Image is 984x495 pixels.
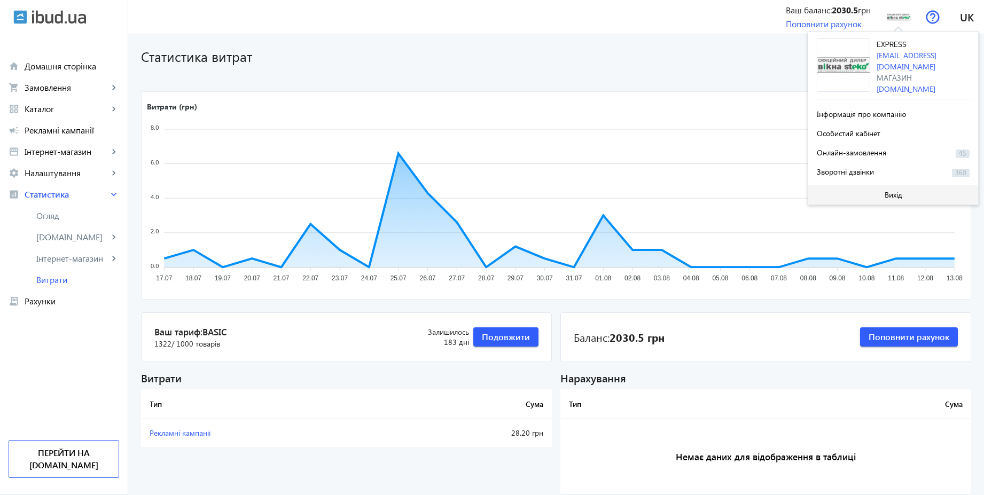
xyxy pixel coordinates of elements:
[151,194,159,200] tspan: 4.0
[926,10,940,24] img: help.svg
[786,18,862,29] a: Поповнити рахунок
[36,210,119,221] span: Огляд
[877,50,936,72] a: [EMAIL_ADDRESS][DOMAIN_NAME]
[9,82,19,93] mat-icon: shopping_cart
[817,167,874,177] span: Зворотні дзвінки
[9,296,19,307] mat-icon: receipt_long
[147,101,197,112] text: Витрати (грн)
[302,275,318,282] tspan: 22.07
[813,161,974,180] button: Зворотні дзвінки360
[202,326,227,337] span: Basic
[36,274,119,285] span: Витрати
[25,125,119,136] span: Рекламні кампанії
[108,146,119,157] mat-icon: keyboard_arrow_right
[482,331,530,343] span: Подовжити
[560,419,971,495] h3: Немає даних для відображення в таблиці
[952,169,970,177] span: 360
[154,339,220,349] span: 1322
[885,191,902,199] span: Вихід
[817,38,870,92] img: 5e26d3fc007dd9405-logo2.jpg
[888,275,904,282] tspan: 11.08
[877,84,935,94] a: [DOMAIN_NAME]
[403,327,469,337] span: Залишилось
[25,61,119,72] span: Домашня сторінка
[419,275,435,282] tspan: 26.07
[13,10,27,24] img: ibud.svg
[9,189,19,200] mat-icon: analytics
[361,275,377,282] tspan: 24.07
[151,159,159,166] tspan: 6.0
[654,275,670,282] tspan: 03.08
[391,275,407,282] tspan: 25.07
[9,440,119,478] a: Перейти на [DOMAIN_NAME]
[887,5,911,29] img: 5e26d3fc007dd9405-logo2.jpg
[869,331,949,343] span: Поповнити рахунок
[393,419,552,447] td: 28.20 грн
[108,82,119,93] mat-icon: keyboard_arrow_right
[449,275,465,282] tspan: 27.07
[712,275,728,282] tspan: 05.08
[877,72,974,83] div: Магазин
[832,4,858,15] b: 2030.5
[473,327,538,347] button: Подовжити
[595,275,611,282] tspan: 01.08
[813,123,974,142] button: Особистий кабінет
[215,275,231,282] tspan: 19.07
[141,47,846,66] h1: Статистика витрат
[108,104,119,114] mat-icon: keyboard_arrow_right
[36,232,108,242] span: [DOMAIN_NAME]
[771,275,787,282] tspan: 07.08
[817,128,880,138] span: Особистий кабінет
[858,275,874,282] tspan: 10.08
[748,389,971,419] th: Сума
[624,275,641,282] tspan: 02.08
[817,147,886,158] span: Онлайн-замовлення
[403,327,469,348] div: 183 дні
[393,389,552,419] th: Сума
[25,296,119,307] span: Рахунки
[610,329,665,344] b: 2030.5 грн
[151,229,159,235] tspan: 2.0
[25,104,108,114] span: Каталог
[800,275,816,282] tspan: 08.08
[151,263,159,269] tspan: 0.0
[141,389,393,419] th: Тип
[36,253,108,264] span: Інтернет-магазин
[185,275,201,282] tspan: 18.07
[25,168,108,178] span: Налаштування
[32,10,86,24] img: ibud_text.svg
[560,389,748,419] th: Тип
[830,275,846,282] tspan: 09.08
[108,189,119,200] mat-icon: keyboard_arrow_right
[478,275,494,282] tspan: 28.07
[960,10,974,23] span: uk
[9,104,19,114] mat-icon: grid_view
[244,275,260,282] tspan: 20.07
[808,185,978,205] button: Вихід
[9,61,19,72] mat-icon: home
[560,371,971,385] div: Нарахування
[25,82,108,93] span: Замовлення
[171,339,220,349] span: / 1000 товарів
[537,275,553,282] tspan: 30.07
[150,428,210,438] span: Рекламні кампанії
[574,329,665,344] div: Баланс:
[25,189,108,200] span: Статистика
[956,150,970,158] span: 45
[151,125,159,131] tspan: 8.0
[813,142,974,161] button: Онлайн-замовлення45
[813,104,974,123] button: Інформація про компанію
[947,275,963,282] tspan: 13.08
[683,275,699,282] tspan: 04.08
[786,4,871,16] div: Ваш баланс: грн
[273,275,289,282] tspan: 21.07
[332,275,348,282] tspan: 23.07
[917,275,933,282] tspan: 12.08
[9,125,19,136] mat-icon: campaign
[9,168,19,178] mat-icon: settings
[507,275,524,282] tspan: 29.07
[817,109,906,119] span: Інформація про компанію
[108,253,119,264] mat-icon: keyboard_arrow_right
[141,371,552,385] div: Витрати
[877,41,907,49] span: EXPRESS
